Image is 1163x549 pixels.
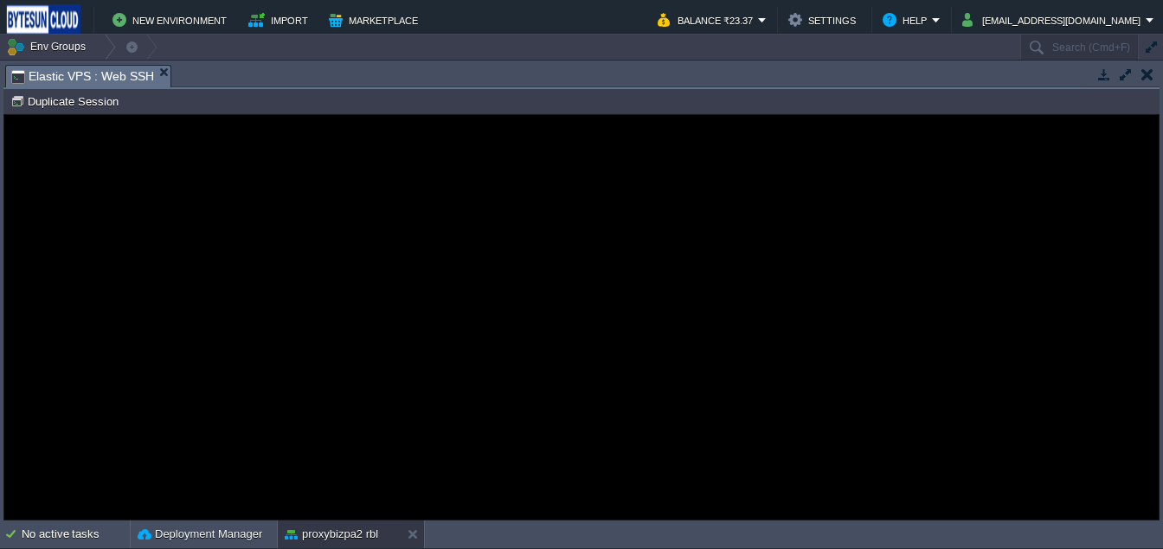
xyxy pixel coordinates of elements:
button: Settings [788,10,861,30]
button: Import [248,10,313,30]
button: New Environment [112,10,232,30]
button: proxybizpa2 rbl [285,526,378,543]
button: Duplicate Session [10,93,124,109]
div: No active tasks [22,520,130,548]
button: Env Groups [6,35,92,59]
span: Elastic VPS : Web SSH [11,66,154,87]
button: Marketplace [329,10,423,30]
button: Help [883,10,932,30]
button: Deployment Manager [138,526,262,543]
button: Balance ₹23.37 [658,10,758,30]
button: [EMAIL_ADDRESS][DOMAIN_NAME] [962,10,1146,30]
img: Bytesun Cloud [6,4,80,35]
